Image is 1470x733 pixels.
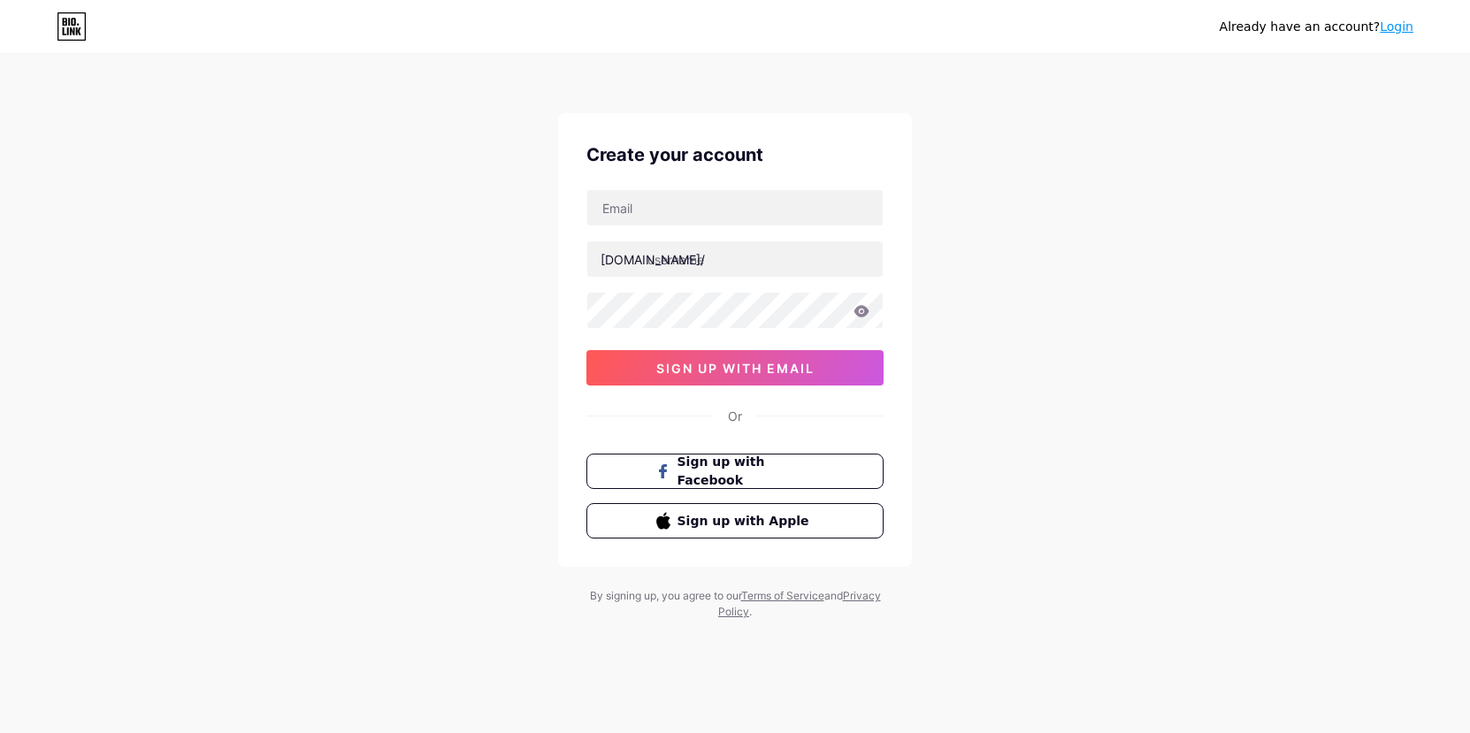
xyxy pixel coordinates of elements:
[1380,19,1413,34] a: Login
[741,589,824,602] a: Terms of Service
[586,350,884,386] button: sign up with email
[585,588,885,620] div: By signing up, you agree to our and .
[587,241,883,277] input: username
[586,503,884,538] button: Sign up with Apple
[728,407,742,425] div: Or
[601,250,705,269] div: [DOMAIN_NAME]/
[678,512,815,531] span: Sign up with Apple
[656,361,815,376] span: sign up with email
[1220,18,1413,36] div: Already have an account?
[586,454,884,489] button: Sign up with Facebook
[586,141,884,168] div: Create your account
[587,190,883,225] input: Email
[678,453,815,490] span: Sign up with Facebook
